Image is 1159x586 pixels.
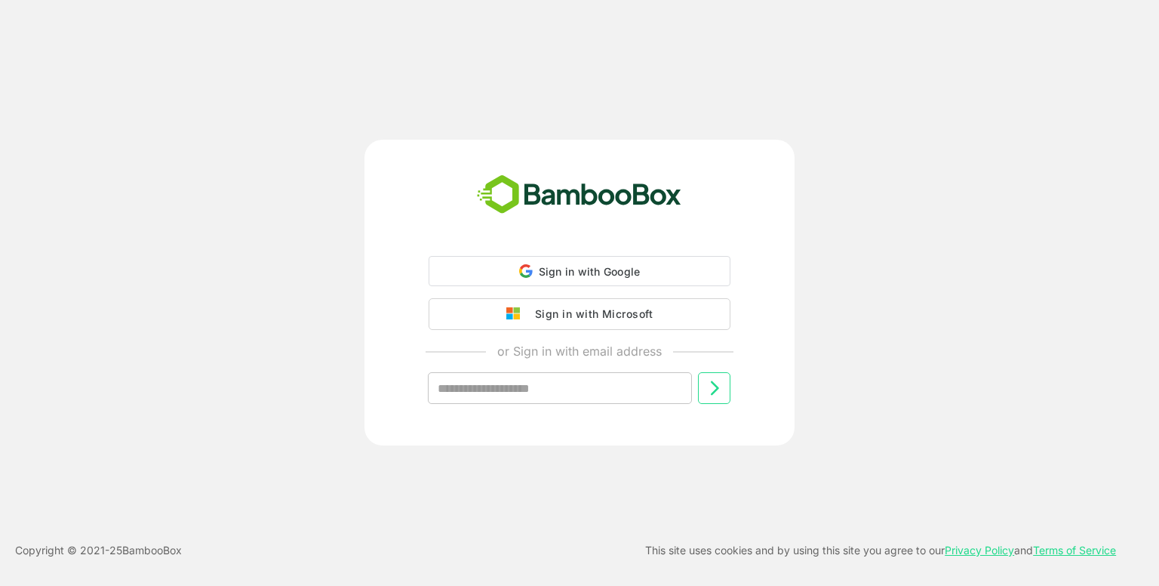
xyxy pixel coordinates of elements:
img: bamboobox [469,170,690,220]
div: Sign in with Microsoft [527,304,653,324]
a: Terms of Service [1033,544,1116,557]
button: Sign in with Microsoft [429,298,730,330]
div: Sign in with Google [429,256,730,286]
a: Privacy Policy [945,544,1014,557]
span: Sign in with Google [539,265,641,278]
p: or Sign in with email address [497,342,662,360]
img: google [506,307,527,321]
p: This site uses cookies and by using this site you agree to our and [645,541,1116,560]
p: Copyright © 2021- 25 BambooBox [15,541,182,560]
